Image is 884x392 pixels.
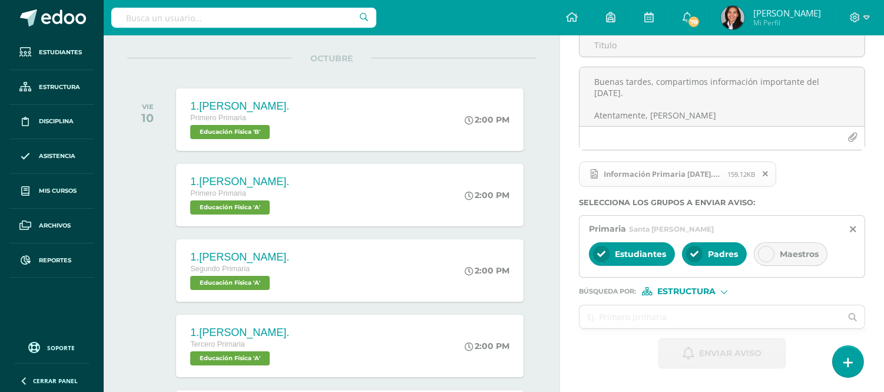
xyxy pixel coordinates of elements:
span: Cerrar panel [33,377,78,385]
span: [PERSON_NAME] [753,7,821,19]
span: Archivos [39,221,71,230]
div: 2:00 PM [465,190,510,200]
a: Reportes [9,243,94,278]
input: Busca un usuario... [111,8,376,28]
span: 159.12KB [727,170,755,179]
label: Selecciona los grupos a enviar aviso : [579,198,865,207]
span: Información Primaria jueves 16 de octubre.jpg [579,162,776,187]
a: Estudiantes [9,35,94,70]
div: 10 [141,111,154,125]
span: Mis cursos [39,186,77,196]
img: f601d88a57e103b084b15924aeed5ff8.png [721,6,744,29]
span: Tercero Primaria [190,340,244,348]
a: Mis cursos [9,174,94,209]
span: Enviar aviso [699,339,762,368]
span: Educación Física 'B' [190,125,270,139]
span: Información Primaria [DATE].jpg [598,169,727,179]
span: Reportes [39,256,71,265]
span: Soporte [48,344,75,352]
a: Disciplina [9,105,94,140]
span: Primero Primaria [190,114,246,122]
span: Primero Primaria [190,189,246,197]
a: Archivos [9,209,94,243]
span: Santa [PERSON_NAME] [629,225,714,233]
div: 2:00 PM [465,341,510,351]
div: 1.[PERSON_NAME]. [190,100,289,113]
span: Asistencia [39,151,75,161]
span: Padres [708,249,738,259]
span: Educación Física 'A' [190,276,270,290]
span: Mi Perfil [753,18,821,28]
span: Estudiantes [39,48,82,57]
span: OCTUBRE [292,53,372,64]
span: 78 [687,15,700,28]
span: Búsqueda por : [579,288,636,295]
div: 1.[PERSON_NAME]. [190,327,289,339]
div: 2:00 PM [465,265,510,276]
a: Soporte [14,339,90,355]
a: Asistencia [9,139,94,174]
span: Estructura [657,288,716,295]
input: Ej. Primero primaria [580,305,841,328]
div: [object Object] [642,287,730,295]
span: Educación Física 'A' [190,200,270,215]
input: Titulo [580,34,865,57]
button: Enviar aviso [658,338,786,368]
span: Segundo Primaria [190,265,250,273]
span: Estudiantes [615,249,666,259]
span: Primaria [589,223,626,234]
a: Estructura [9,70,94,105]
span: Disciplina [39,117,74,126]
div: 1.[PERSON_NAME]. [190,251,289,263]
span: Maestros [780,249,819,259]
span: Remover archivo [756,167,776,180]
span: Educación Física 'A' [190,351,270,365]
span: Estructura [39,83,80,92]
textarea: Buenas tardes, compartimos información importante del [DATE]. Atentamente, [PERSON_NAME] [580,67,865,126]
div: 2:00 PM [465,114,510,125]
div: 1.[PERSON_NAME]. [190,176,289,188]
div: VIE [141,103,154,111]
